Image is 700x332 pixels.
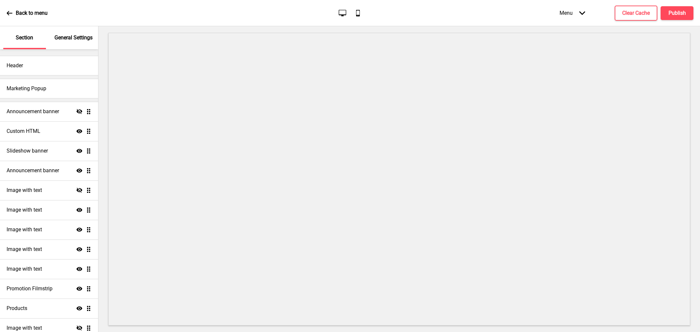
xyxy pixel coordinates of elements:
h4: Image with text [7,226,42,233]
button: Clear Cache [615,6,657,21]
h4: Products [7,305,27,312]
h4: Publish [668,10,686,17]
div: Menu [553,3,592,23]
p: Back to menu [16,10,48,17]
h4: Image with text [7,246,42,253]
h4: Promotion Filmstrip [7,285,53,292]
h4: Announcement banner [7,167,59,174]
h4: Image with text [7,206,42,214]
p: General Settings [54,34,93,41]
h4: Announcement banner [7,108,59,115]
h4: Slideshow banner [7,147,48,155]
h4: Image with text [7,187,42,194]
h4: Header [7,62,23,69]
h4: Image with text [7,324,42,332]
a: Back to menu [7,4,48,22]
h4: Marketing Popup [7,85,46,92]
h4: Custom HTML [7,128,40,135]
p: Section [16,34,33,41]
h4: Clear Cache [622,10,650,17]
h4: Image with text [7,265,42,273]
button: Publish [661,6,693,20]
